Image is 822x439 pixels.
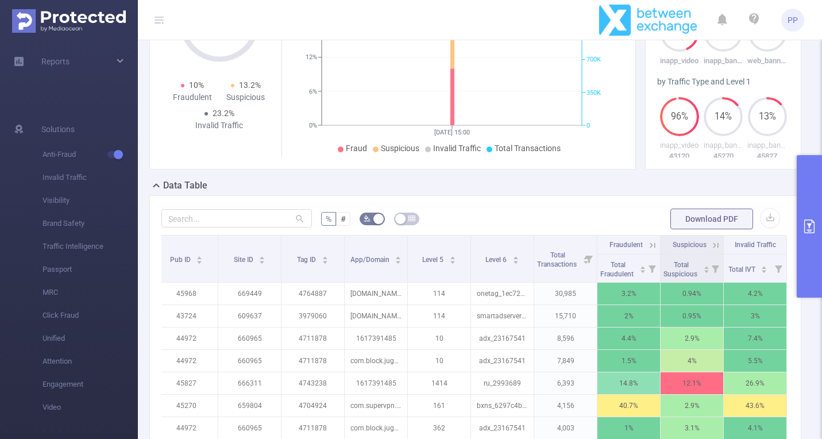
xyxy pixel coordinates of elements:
p: 5.5% [724,350,786,372]
span: Passport [43,258,138,281]
i: icon: caret-down [449,259,456,263]
span: Visibility [43,189,138,212]
p: 161 [408,395,470,417]
i: icon: caret-up [512,255,519,258]
p: 1617391485 [345,328,407,349]
span: Site ID [234,256,255,264]
span: Invalid Traffic [433,144,481,153]
i: icon: caret-up [322,255,328,258]
p: 4743238 [281,372,344,394]
p: 43.6% [724,395,786,417]
span: Total Transactions [495,144,561,153]
p: 2.9% [661,328,723,349]
p: 45270 [155,395,218,417]
p: 1.5% [597,350,660,372]
p: com.supervpn.vpn.free.proxy [345,395,407,417]
span: Reports [41,57,70,66]
p: 1617391485 [345,372,407,394]
p: ru_2993689 [471,372,534,394]
span: Brand Safety [43,212,138,235]
p: com.block.juggle [345,417,407,439]
span: 23.2% [213,109,234,118]
p: 44972 [155,417,218,439]
p: 4704924 [281,395,344,417]
i: icon: caret-down [395,259,402,263]
div: Sort [196,255,203,261]
i: icon: caret-down [639,268,646,272]
p: [DOMAIN_NAME] [345,283,407,305]
p: 609637 [218,305,281,327]
p: 114 [408,305,470,327]
p: web_banner_ssp [745,55,789,67]
span: Level 6 [485,256,508,264]
i: icon: caret-up [761,264,767,268]
tspan: 350K [586,89,601,97]
p: 4.4% [597,328,660,349]
p: 45827 [155,372,218,394]
p: 3979060 [281,305,344,327]
span: Solutions [41,118,75,141]
p: 660965 [218,328,281,349]
p: 2% [597,305,660,327]
p: 14.8% [597,372,660,394]
p: 43120 [657,151,701,162]
div: Sort [258,255,265,261]
span: Video [43,396,138,419]
span: 13% [748,112,787,121]
input: Search... [161,209,312,228]
div: Sort [761,264,767,271]
span: % [326,214,331,224]
p: 45827 [745,151,789,162]
span: Total Suspicious [663,261,699,278]
p: 30,985 [534,283,597,305]
p: bxns_6297c4bc012073001b3df035 [471,395,534,417]
p: inapp_banner [701,140,746,151]
i: icon: table [408,215,415,222]
span: Unified [43,327,138,350]
tspan: 12% [306,54,317,61]
p: 7.4% [724,328,786,349]
p: smartadserver_3330-OB [471,305,534,327]
p: inapp_banner [745,140,789,151]
span: Click Fraud [43,304,138,327]
p: adx_23167541 [471,350,534,372]
i: icon: caret-down [196,259,203,263]
span: App/Domain [350,256,391,264]
p: 45270 [701,151,746,162]
p: 114 [408,283,470,305]
p: 43724 [155,305,218,327]
div: Sort [639,264,646,271]
a: Reports [41,50,70,73]
p: 3% [724,305,786,327]
span: Attention [43,350,138,373]
p: 8,596 [534,328,597,349]
i: Filter menu [581,236,597,282]
i: Filter menu [707,255,723,282]
i: icon: caret-up [196,255,203,258]
p: 669449 [218,283,281,305]
p: 45968 [155,283,218,305]
p: 660965 [218,417,281,439]
div: Fraudulent [166,91,219,103]
p: inapp_banner [701,55,746,67]
div: Sort [449,255,456,261]
p: 4.2% [724,283,786,305]
span: 96% [660,112,699,121]
div: Sort [395,255,402,261]
span: PP [788,9,798,32]
span: Suspicious [673,241,707,249]
i: icon: bg-colors [364,215,371,222]
tspan: 0% [309,122,317,129]
span: # [341,214,346,224]
i: icon: caret-up [703,264,709,268]
span: Suspicious [381,144,419,153]
p: 0.94% [661,283,723,305]
div: Sort [703,264,710,271]
div: by Traffic Type and Level 1 [657,76,789,88]
i: icon: caret-down [512,259,519,263]
p: 2.9% [661,395,723,417]
span: Total Fraudulent [600,261,635,278]
i: icon: caret-up [259,255,265,258]
p: 666311 [218,372,281,394]
span: Fraudulent [609,241,643,249]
